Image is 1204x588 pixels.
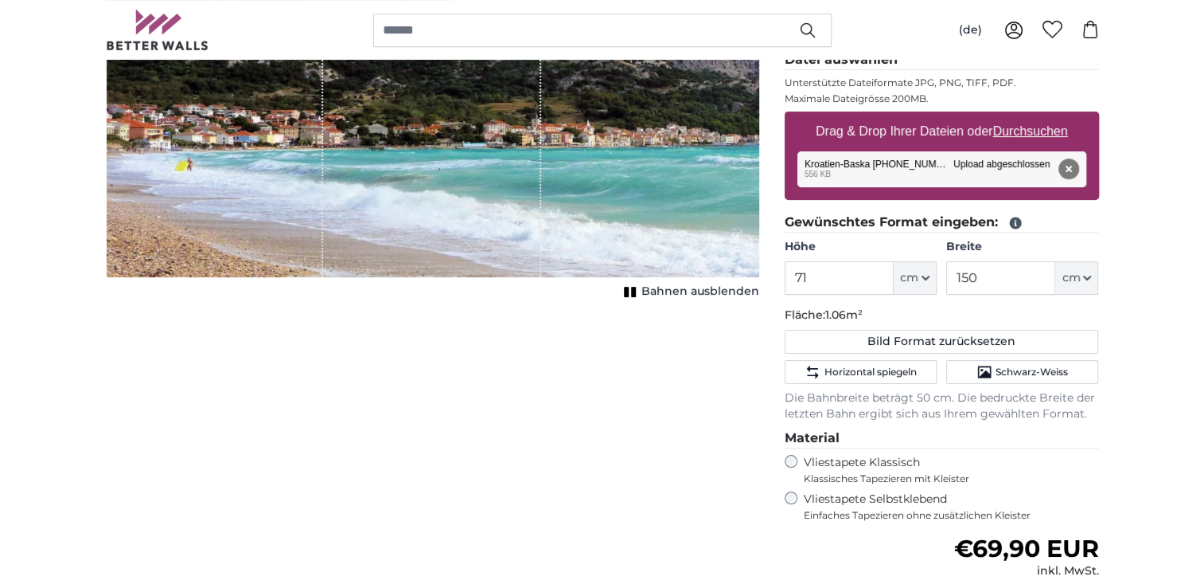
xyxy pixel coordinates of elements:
button: Bild Format zurücksetzen [785,330,1099,354]
button: Schwarz-Weiss [946,360,1098,384]
button: cm [894,261,937,295]
label: Höhe [785,239,937,255]
label: Breite [946,239,1098,255]
button: cm [1055,261,1098,295]
u: Durchsuchen [992,124,1067,138]
span: Schwarz-Weiss [996,366,1068,378]
p: Die Bahnbreite beträgt 50 cm. Die bedruckte Breite der letzten Bahn ergibt sich aus Ihrem gewählt... [785,390,1099,422]
span: Bahnen ausblenden [641,284,759,300]
div: inkl. MwSt. [953,563,1098,579]
p: Unterstützte Dateiformate JPG, PNG, TIFF, PDF. [785,76,1099,89]
button: Bahnen ausblenden [619,280,759,303]
span: cm [1062,270,1080,286]
img: Betterwalls [106,10,209,50]
span: 1.06m² [825,308,863,322]
legend: Gewünschtes Format eingeben: [785,213,1099,233]
button: Horizontal spiegeln [785,360,937,384]
p: Fläche: [785,308,1099,323]
legend: Datei auswählen [785,50,1099,70]
label: Vliestapete Klassisch [804,455,1085,485]
span: cm [900,270,918,286]
label: Vliestapete Selbstklebend [804,492,1099,522]
legend: Material [785,429,1099,449]
button: (de) [946,16,995,45]
label: Drag & Drop Ihrer Dateien oder [809,116,1074,147]
span: Horizontal spiegeln [824,366,916,378]
span: Einfaches Tapezieren ohne zusätzlichen Kleister [804,509,1099,522]
p: Maximale Dateigrösse 200MB. [785,92,1099,105]
span: Klassisches Tapezieren mit Kleister [804,472,1085,485]
span: €69,90 EUR [953,534,1098,563]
